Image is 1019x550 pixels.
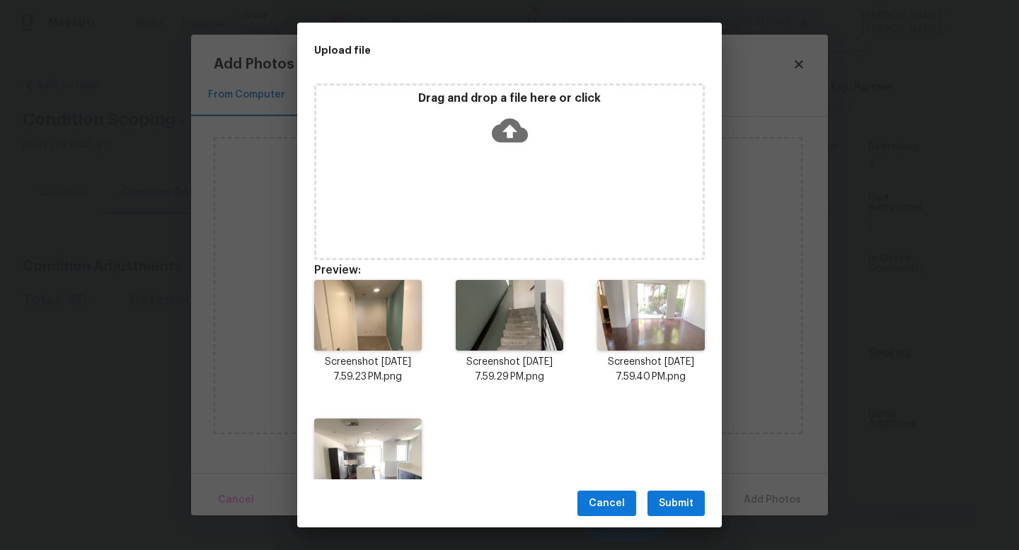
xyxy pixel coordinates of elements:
[597,280,705,351] img: zfgPjOL83ETUAAAAABJRU5ErkJggg==
[647,491,705,517] button: Submit
[314,280,422,351] img: Z2TwxcQ6tTlWY08REBppw2QvKb57XPZQF1jRWIraWGlmv7TNMIXzpXkvQk5H7E8fTuNsc1qv88j+C1dnwRGnbkhWAAAAAElFT...
[589,495,625,513] span: Cancel
[659,495,693,513] span: Submit
[314,419,422,489] img: cqy5AAAAAElFTkSuQmCC
[456,280,563,351] img: 6D1YfGzVco7GzAAAAAElFTkSuQmCC
[577,491,636,517] button: Cancel
[597,355,705,385] p: Screenshot [DATE] 7.59.40 PM.png
[316,91,703,106] p: Drag and drop a file here or click
[314,355,422,385] p: Screenshot [DATE] 7.59.23 PM.png
[314,42,641,58] h2: Upload file
[456,355,563,385] p: Screenshot [DATE] 7.59.29 PM.png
